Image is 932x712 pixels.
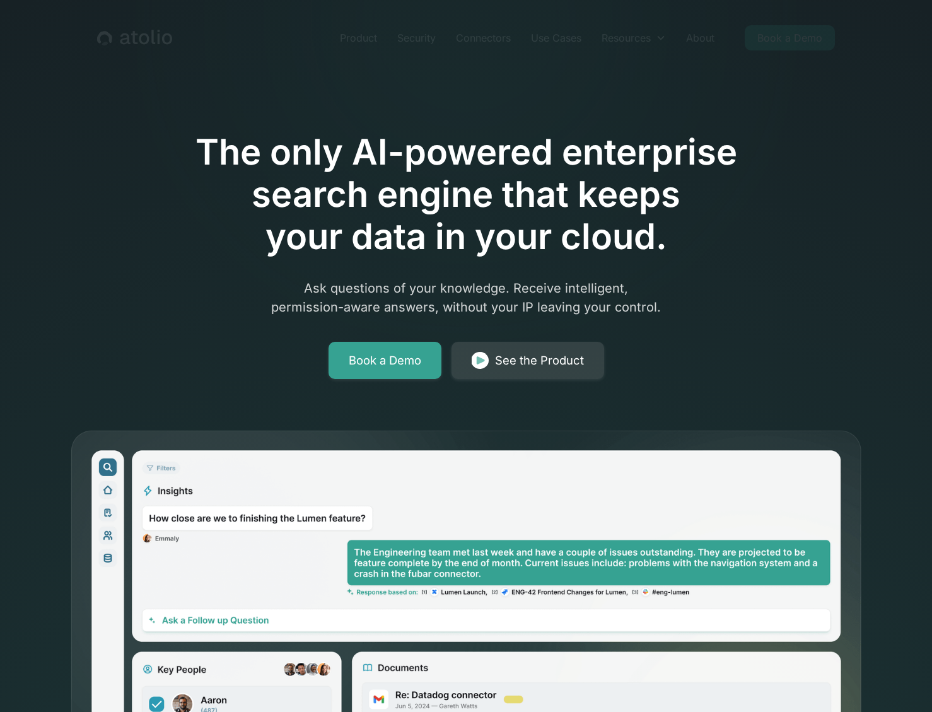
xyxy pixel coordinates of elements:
a: About [676,25,725,50]
div: See the Product [495,352,584,370]
div: Resources [591,25,676,50]
div: Resources [602,30,651,45]
a: Product [330,25,387,50]
a: home [97,30,172,46]
a: Book a Demo [745,25,835,50]
a: Book a Demo [329,342,441,380]
p: Ask questions of your knowledge. Receive intelligent, permission-aware answers, without your IP l... [224,279,708,317]
a: Connectors [446,25,521,50]
h1: The only AI-powered enterprise search engine that keeps your data in your cloud. [143,131,789,259]
a: Security [387,25,446,50]
a: Use Cases [521,25,591,50]
a: See the Product [451,342,604,380]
